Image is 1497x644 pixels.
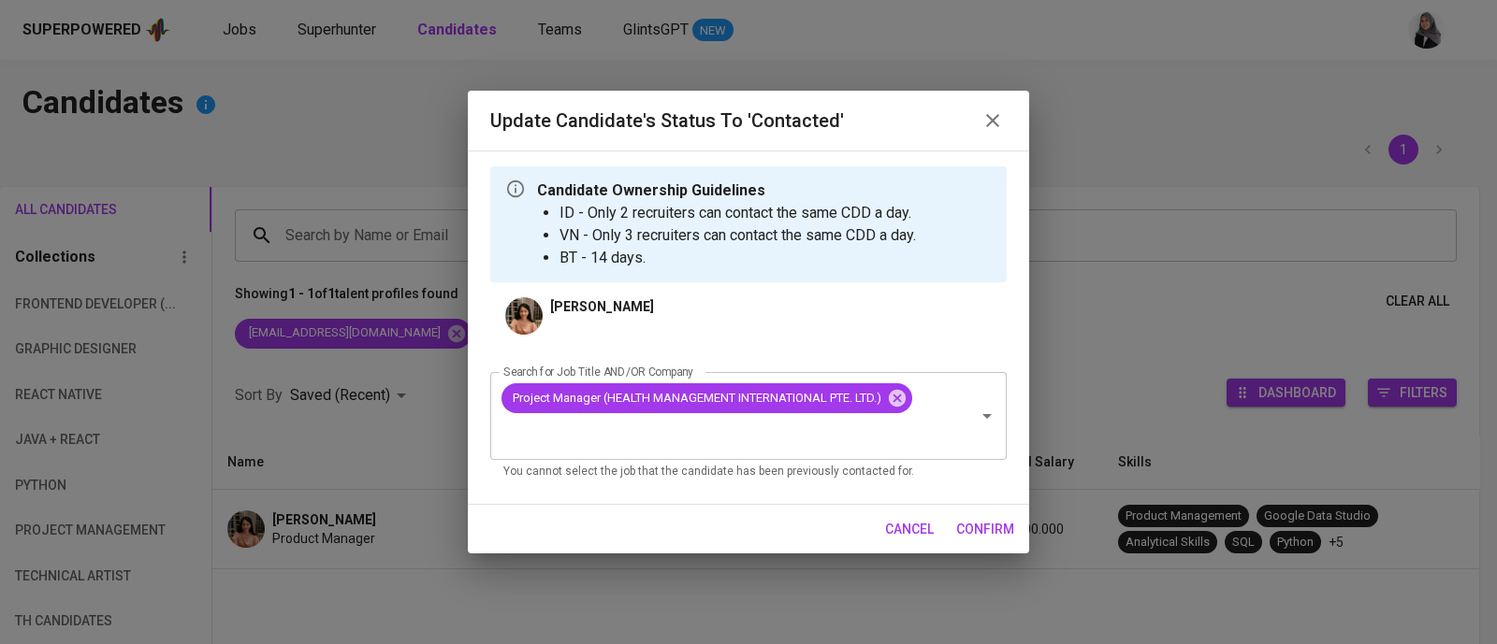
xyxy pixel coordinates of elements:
li: BT - 14 days. [560,247,916,269]
span: Project Manager (HEALTH MANAGEMENT INTERNATIONAL PTE. LTD.) [501,389,893,407]
h6: Update Candidate's Status to 'Contacted' [490,106,844,136]
p: [PERSON_NAME] [550,297,654,316]
button: confirm [949,512,1022,547]
li: VN - Only 3 recruiters can contact the same CDD a day. [560,224,916,247]
p: Candidate Ownership Guidelines [537,179,916,202]
div: Project Manager (HEALTH MANAGEMENT INTERNATIONAL PTE. LTD.) [501,383,912,413]
img: 1d5335c19daad4e9c268942d2ed10cdc.jpeg [505,297,543,335]
li: ID - Only 2 recruiters can contact the same CDD a day. [560,202,916,224]
button: cancel [878,512,941,547]
p: You cannot select the job that the candidate has been previously contacted for. [503,463,994,481]
span: cancel [885,518,934,541]
button: Open [974,403,1000,429]
span: confirm [956,518,1014,541]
